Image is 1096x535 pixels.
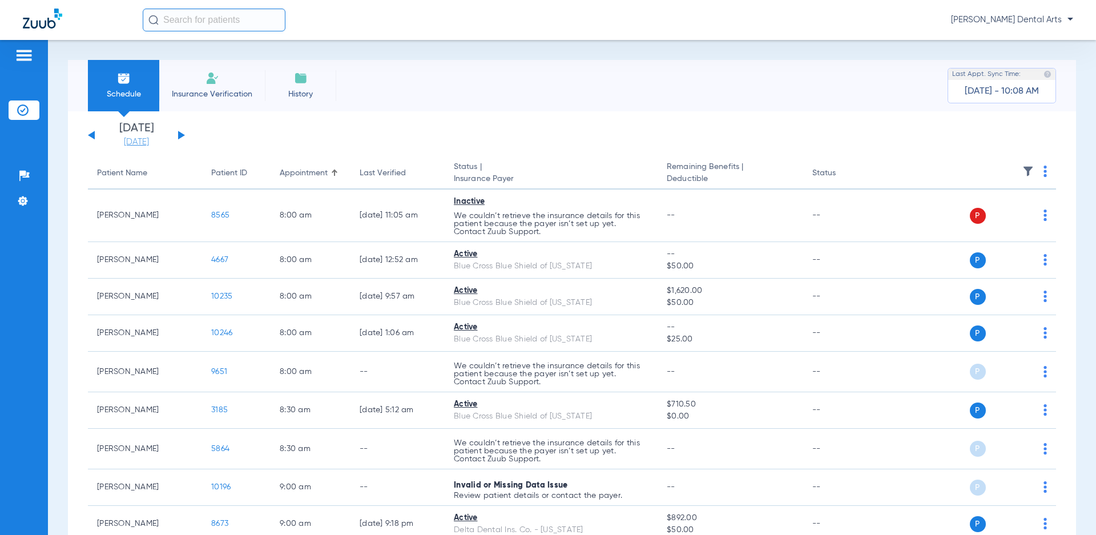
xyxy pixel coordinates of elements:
[1043,254,1047,266] img: group-dot-blue.svg
[211,329,232,337] span: 10246
[667,321,793,333] span: --
[97,167,147,179] div: Patient Name
[454,321,648,333] div: Active
[803,392,880,429] td: --
[454,196,648,208] div: Inactive
[211,292,232,300] span: 10235
[445,158,658,190] th: Status |
[1043,366,1047,377] img: group-dot-blue.svg
[965,86,1039,97] span: [DATE] - 10:08 AM
[211,520,228,528] span: 8673
[454,333,648,345] div: Blue Cross Blue Shield of [US_STATE]
[273,89,328,100] span: History
[88,242,202,279] td: [PERSON_NAME]
[211,406,228,414] span: 3185
[88,352,202,392] td: [PERSON_NAME]
[211,256,228,264] span: 4667
[88,429,202,469] td: [PERSON_NAME]
[803,190,880,242] td: --
[951,14,1073,26] span: [PERSON_NAME] Dental Arts
[667,445,675,453] span: --
[294,71,308,85] img: History
[454,362,648,386] p: We couldn’t retrieve the insurance details for this patient because the payer isn’t set up yet. C...
[970,325,986,341] span: P
[350,392,445,429] td: [DATE] 5:12 AM
[454,285,648,297] div: Active
[667,333,793,345] span: $25.00
[970,480,986,496] span: P
[211,368,227,376] span: 9651
[1043,404,1047,416] img: group-dot-blue.svg
[211,211,229,219] span: 8565
[454,248,648,260] div: Active
[667,211,675,219] span: --
[970,516,986,532] span: P
[667,173,793,185] span: Deductible
[970,441,986,457] span: P
[454,173,648,185] span: Insurance Payer
[667,368,675,376] span: --
[454,212,648,236] p: We couldn’t retrieve the insurance details for this patient because the payer isn’t set up yet. C...
[271,279,350,315] td: 8:00 AM
[88,315,202,352] td: [PERSON_NAME]
[117,71,131,85] img: Schedule
[350,190,445,242] td: [DATE] 11:05 AM
[168,89,256,100] span: Insurance Verification
[1043,443,1047,454] img: group-dot-blue.svg
[350,242,445,279] td: [DATE] 12:52 AM
[454,399,648,411] div: Active
[211,167,247,179] div: Patient ID
[803,242,880,279] td: --
[970,252,986,268] span: P
[360,167,406,179] div: Last Verified
[211,445,229,453] span: 5864
[454,260,648,272] div: Blue Cross Blue Shield of [US_STATE]
[211,483,231,491] span: 10196
[360,167,436,179] div: Last Verified
[1043,210,1047,221] img: group-dot-blue.svg
[667,512,793,524] span: $892.00
[350,279,445,315] td: [DATE] 9:57 AM
[350,429,445,469] td: --
[280,167,328,179] div: Appointment
[970,403,986,419] span: P
[97,167,193,179] div: Patient Name
[667,248,793,260] span: --
[143,9,285,31] input: Search for patients
[102,123,171,148] li: [DATE]
[454,439,648,463] p: We couldn’t retrieve the insurance details for this patient because the payer isn’t set up yet. C...
[803,315,880,352] td: --
[952,69,1021,80] span: Last Appt. Sync Time:
[96,89,151,100] span: Schedule
[803,469,880,506] td: --
[1022,166,1034,177] img: filter.svg
[667,260,793,272] span: $50.00
[454,481,567,489] span: Invalid or Missing Data Issue
[88,469,202,506] td: [PERSON_NAME]
[454,512,648,524] div: Active
[271,352,350,392] td: 8:00 AM
[970,289,986,305] span: P
[667,411,793,423] span: $0.00
[454,492,648,500] p: Review patient details or contact the payer.
[1043,70,1051,78] img: last sync help info
[148,15,159,25] img: Search Icon
[271,429,350,469] td: 8:30 AM
[1043,327,1047,339] img: group-dot-blue.svg
[667,399,793,411] span: $710.50
[803,429,880,469] td: --
[350,352,445,392] td: --
[271,242,350,279] td: 8:00 AM
[1039,480,1096,535] div: Chat Widget
[211,167,261,179] div: Patient ID
[667,297,793,309] span: $50.00
[271,469,350,506] td: 9:00 AM
[803,158,880,190] th: Status
[280,167,341,179] div: Appointment
[88,392,202,429] td: [PERSON_NAME]
[658,158,803,190] th: Remaining Benefits |
[803,352,880,392] td: --
[667,483,675,491] span: --
[102,136,171,148] a: [DATE]
[88,279,202,315] td: [PERSON_NAME]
